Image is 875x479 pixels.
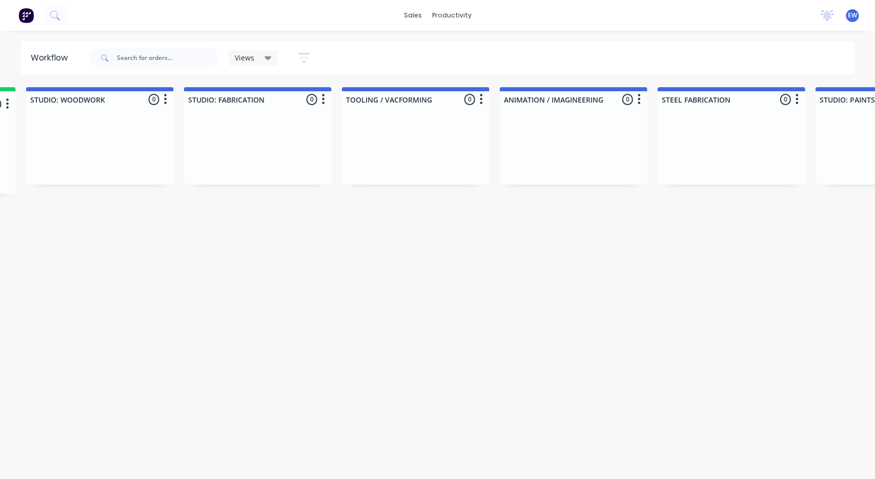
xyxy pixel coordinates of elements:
[235,52,254,63] span: Views
[18,8,34,23] img: Factory
[427,8,477,23] div: productivity
[31,52,73,64] div: Workflow
[848,11,857,20] span: EW
[117,48,218,68] input: Search for orders...
[399,8,427,23] div: sales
